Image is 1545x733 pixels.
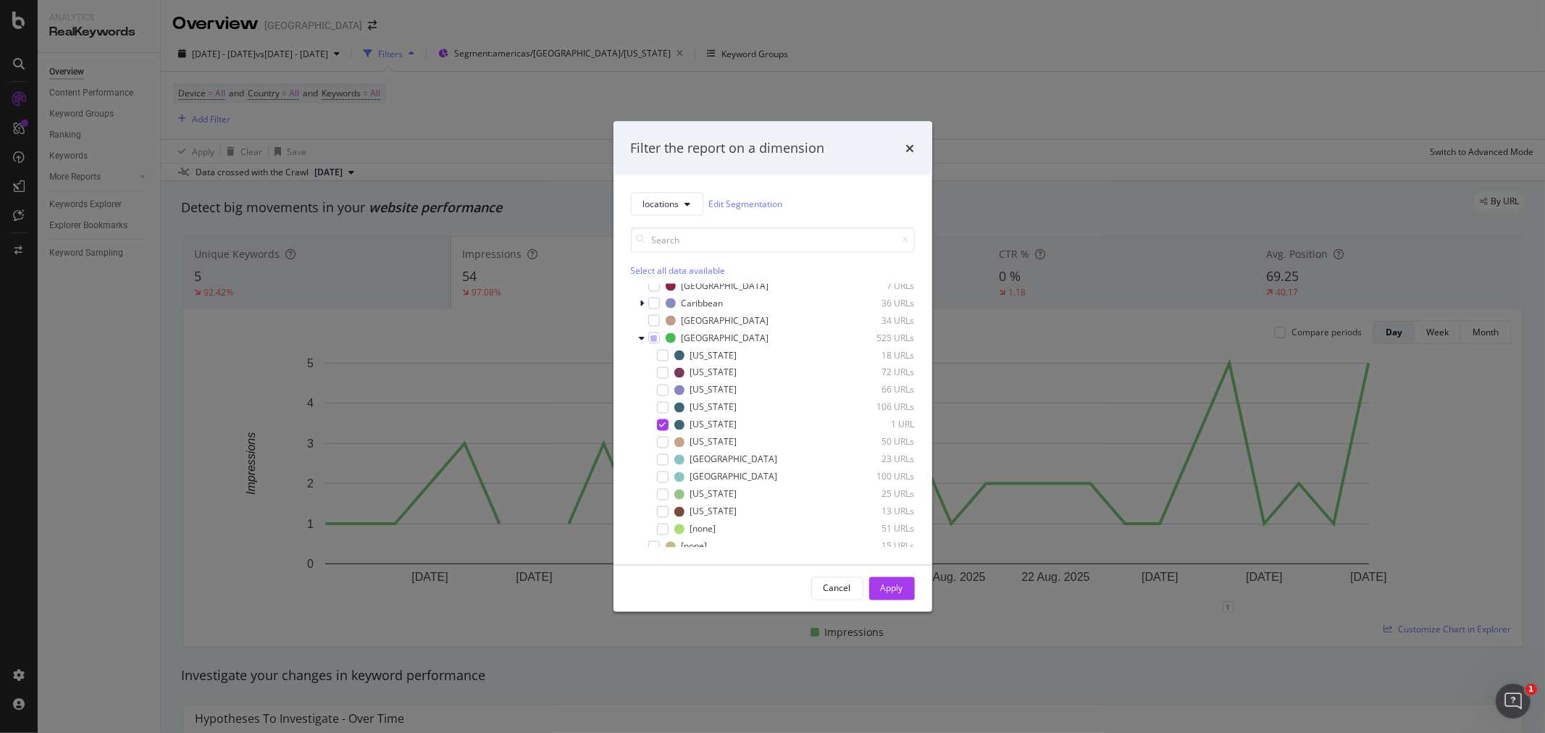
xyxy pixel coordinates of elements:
[844,366,915,379] div: 72 URLs
[690,401,737,414] div: [US_STATE]
[682,280,769,292] div: [GEOGRAPHIC_DATA]
[869,577,915,600] button: Apply
[844,280,915,292] div: 7 URLs
[844,471,915,483] div: 100 URLs
[844,453,915,466] div: 23 URLs
[682,540,708,553] div: [none]
[844,419,915,431] div: 1 URL
[682,332,769,344] div: [GEOGRAPHIC_DATA]
[1525,684,1537,695] span: 1
[844,297,915,309] div: 36 URLs
[631,264,915,276] div: Select all data available
[690,384,737,396] div: [US_STATE]
[844,506,915,518] div: 13 URLs
[844,436,915,448] div: 50 URLs
[844,332,915,344] div: 525 URLs
[844,314,915,327] div: 34 URLs
[690,453,778,466] div: [GEOGRAPHIC_DATA]
[844,540,915,553] div: 15 URLs
[690,523,716,535] div: [none]
[682,314,769,327] div: [GEOGRAPHIC_DATA]
[631,227,915,252] input: Search
[682,297,724,309] div: Caribbean
[614,122,932,612] div: modal
[690,419,737,431] div: [US_STATE]
[844,349,915,361] div: 18 URLs
[690,366,737,379] div: [US_STATE]
[690,506,737,518] div: [US_STATE]
[631,192,703,215] button: locations
[690,436,737,448] div: [US_STATE]
[631,139,825,158] div: Filter the report on a dimension
[709,196,783,211] a: Edit Segmentation
[690,349,737,361] div: [US_STATE]
[881,582,903,595] div: Apply
[690,488,737,500] div: [US_STATE]
[1496,684,1531,719] iframe: Intercom live chat
[844,384,915,396] div: 66 URLs
[844,523,915,535] div: 51 URLs
[690,471,778,483] div: [GEOGRAPHIC_DATA]
[906,139,915,158] div: times
[811,577,863,600] button: Cancel
[844,401,915,414] div: 106 URLs
[824,582,851,595] div: Cancel
[844,488,915,500] div: 25 URLs
[643,198,679,210] span: locations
